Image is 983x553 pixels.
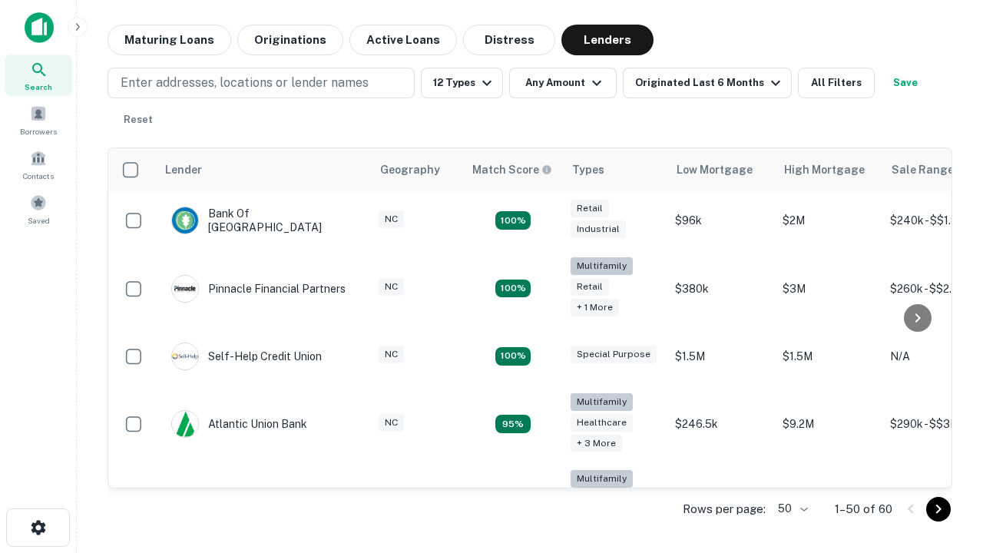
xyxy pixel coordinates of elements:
button: Originations [237,25,343,55]
div: Special Purpose [571,346,657,363]
div: Sale Range [892,161,954,179]
div: Healthcare [571,414,633,432]
span: Borrowers [20,125,57,137]
a: Contacts [5,144,72,185]
div: Retail [571,200,609,217]
th: Geography [371,148,463,191]
img: picture [172,343,198,369]
button: Enter addresses, locations or lender names [108,68,415,98]
th: Types [563,148,667,191]
div: Geography [380,161,440,179]
td: $1.5M [667,327,775,386]
span: Search [25,81,52,93]
div: Multifamily [571,393,633,411]
span: Contacts [23,170,54,182]
div: Lender [165,161,202,179]
div: Matching Properties: 9, hasApolloMatch: undefined [495,415,531,433]
td: $96k [667,191,775,250]
button: Lenders [561,25,654,55]
div: Bank Of [GEOGRAPHIC_DATA] [171,207,356,234]
button: Any Amount [509,68,617,98]
button: All Filters [798,68,875,98]
th: Lender [156,148,371,191]
div: Matching Properties: 15, hasApolloMatch: undefined [495,211,531,230]
div: Multifamily [571,257,633,275]
div: Matching Properties: 17, hasApolloMatch: undefined [495,280,531,298]
iframe: Chat Widget [906,381,983,455]
td: $380k [667,250,775,327]
div: + 1 more [571,299,619,316]
td: $246k [667,462,775,540]
th: Low Mortgage [667,148,775,191]
div: Matching Properties: 11, hasApolloMatch: undefined [495,347,531,366]
div: Atlantic Union Bank [171,410,307,438]
div: NC [379,210,404,228]
div: Types [572,161,604,179]
button: Go to next page [926,497,951,522]
div: Industrial [571,220,626,238]
div: Capitalize uses an advanced AI algorithm to match your search with the best lender. The match sco... [472,161,552,178]
td: $2M [775,191,882,250]
p: Rows per page: [683,500,766,518]
td: $246.5k [667,386,775,463]
a: Borrowers [5,99,72,141]
div: Retail [571,278,609,296]
button: Active Loans [349,25,457,55]
button: Reset [114,104,163,135]
th: High Mortgage [775,148,882,191]
img: capitalize-icon.png [25,12,54,43]
p: 1–50 of 60 [835,500,892,518]
td: $1.5M [775,327,882,386]
div: Originated Last 6 Months [635,74,785,92]
div: The Fidelity Bank [171,488,296,515]
img: picture [172,207,198,233]
div: NC [379,278,404,296]
td: $9.2M [775,386,882,463]
span: Saved [28,214,50,227]
div: High Mortgage [784,161,865,179]
div: + 3 more [571,435,622,452]
div: Self-help Credit Union [171,343,322,370]
img: picture [172,411,198,437]
img: picture [172,276,198,302]
a: Search [5,55,72,96]
div: 50 [772,498,810,520]
a: Saved [5,188,72,230]
div: NC [379,414,404,432]
button: Maturing Loans [108,25,231,55]
button: Distress [463,25,555,55]
button: Originated Last 6 Months [623,68,792,98]
button: 12 Types [421,68,503,98]
div: Pinnacle Financial Partners [171,275,346,303]
th: Capitalize uses an advanced AI algorithm to match your search with the best lender. The match sco... [463,148,563,191]
td: $3.2M [775,462,882,540]
button: Save your search to get updates of matches that match your search criteria. [881,68,930,98]
div: Low Mortgage [677,161,753,179]
td: $3M [775,250,882,327]
p: Enter addresses, locations or lender names [121,74,369,92]
h6: Match Score [472,161,549,178]
div: NC [379,346,404,363]
div: Multifamily [571,470,633,488]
